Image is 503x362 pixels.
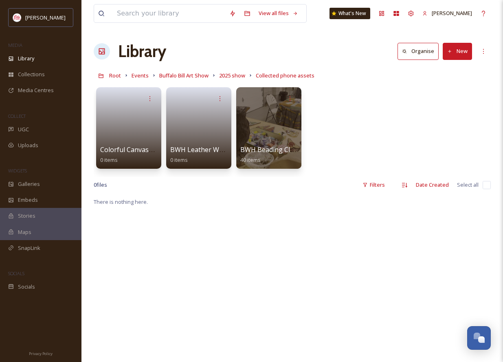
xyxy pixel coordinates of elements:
a: [PERSON_NAME] [418,5,476,21]
span: BWH Leather Working [170,145,239,154]
span: 0 file s [94,181,107,189]
span: 0 items [100,156,118,163]
span: Media Centres [18,86,54,94]
span: 0 items [170,156,188,163]
a: Collected phone assets [256,71,314,80]
span: BWH Beading Class [240,145,300,154]
a: Colorful Canvases - Scratchboard0 items [100,146,202,163]
span: Events [132,72,149,79]
span: WIDGETS [8,168,27,174]
span: Colorful Canvases - Scratchboard [100,145,202,154]
span: Select all [457,181,479,189]
span: SnapLink [18,244,40,252]
span: Maps [18,228,31,236]
span: Uploads [18,141,38,149]
a: Privacy Policy [29,348,53,358]
a: View all files [255,5,302,21]
span: Socials [18,283,35,291]
span: [PERSON_NAME] [432,9,472,17]
a: BWH Beading Class40 items [240,146,300,163]
span: There is nothing here. [94,198,148,205]
div: Date Created [412,177,453,193]
a: Events [132,71,149,80]
span: Root [109,72,121,79]
span: COLLECT [8,113,26,119]
a: Library [118,39,166,64]
button: New [443,43,472,60]
span: Privacy Policy [29,351,53,356]
span: [PERSON_NAME] [25,14,66,21]
span: MEDIA [8,42,22,48]
span: UGC [18,126,29,133]
span: Collections [18,71,45,78]
input: Search your library [113,4,225,22]
img: images%20(1).png [13,13,21,22]
span: Galleries [18,180,40,188]
a: 2025 show [219,71,245,80]
span: Buffalo Bill Art Show [159,72,209,79]
a: What's New [329,8,370,19]
span: Collected phone assets [256,72,314,79]
span: 40 items [240,156,261,163]
span: Embeds [18,196,38,204]
span: Stories [18,212,35,220]
a: Buffalo Bill Art Show [159,71,209,80]
button: Organise [398,43,439,60]
div: Filters [358,177,389,193]
span: SOCIALS [8,270,24,276]
button: Open Chat [467,326,491,350]
a: Root [109,71,121,80]
span: Library [18,55,34,62]
a: BWH Leather Working0 items [170,146,239,163]
span: 2025 show [219,72,245,79]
